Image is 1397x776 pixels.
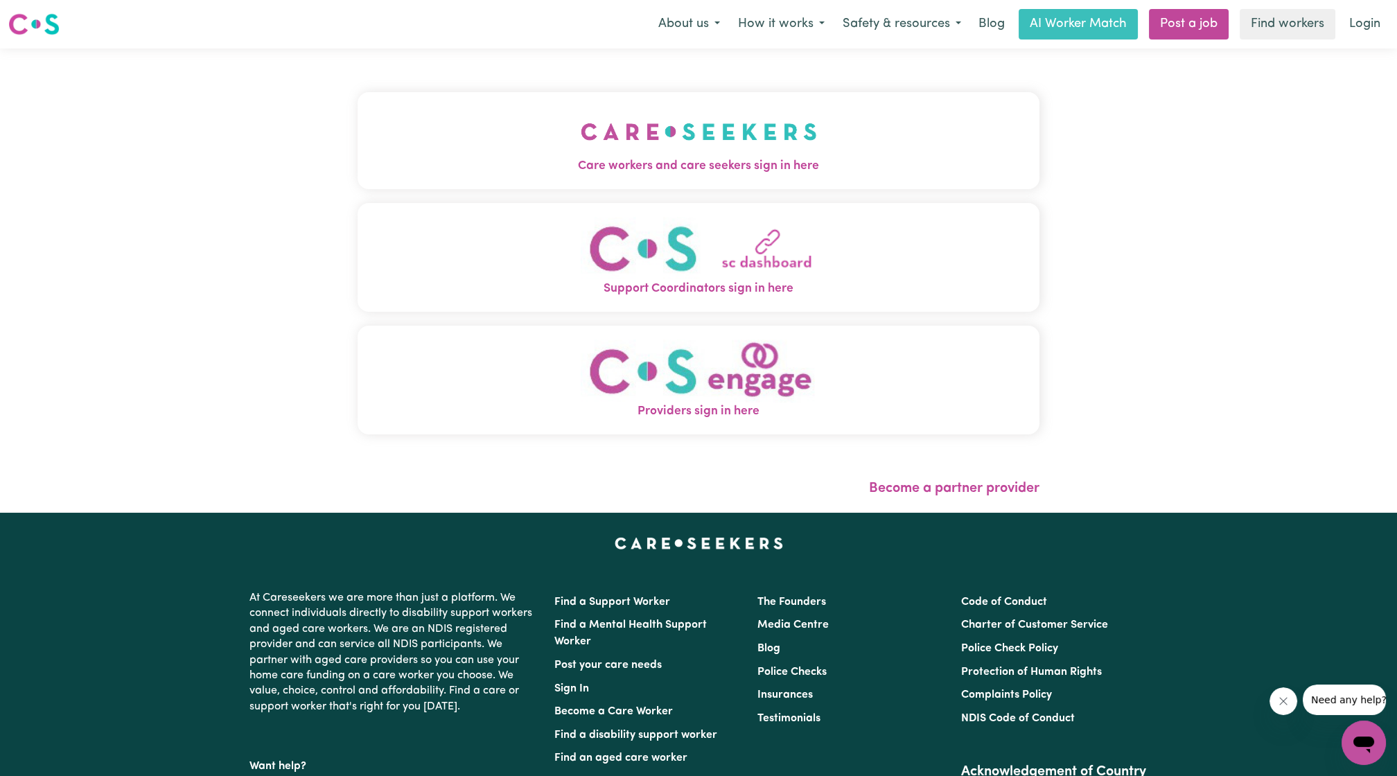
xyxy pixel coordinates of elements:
[961,667,1102,678] a: Protection of Human Rights
[649,10,729,39] button: About us
[554,706,673,717] a: Become a Care Worker
[358,326,1039,434] button: Providers sign in here
[757,713,820,724] a: Testimonials
[757,643,780,654] a: Blog
[249,753,538,774] p: Want help?
[249,585,538,720] p: At Careseekers we are more than just a platform. We connect individuals directly to disability su...
[729,10,834,39] button: How it works
[757,667,827,678] a: Police Checks
[834,10,970,39] button: Safety & resources
[358,157,1039,175] span: Care workers and care seekers sign in here
[554,683,589,694] a: Sign In
[8,12,60,37] img: Careseekers logo
[1303,685,1386,715] iframe: Message from company
[554,730,717,741] a: Find a disability support worker
[358,280,1039,298] span: Support Coordinators sign in here
[358,92,1039,189] button: Care workers and care seekers sign in here
[554,660,662,671] a: Post your care needs
[554,752,687,764] a: Find an aged care worker
[8,8,60,40] a: Careseekers logo
[961,643,1058,654] a: Police Check Policy
[1019,9,1138,39] a: AI Worker Match
[961,689,1052,700] a: Complaints Policy
[1341,9,1389,39] a: Login
[358,403,1039,421] span: Providers sign in here
[757,597,826,608] a: The Founders
[1149,9,1229,39] a: Post a job
[358,203,1039,312] button: Support Coordinators sign in here
[757,619,829,630] a: Media Centre
[615,538,783,549] a: Careseekers home page
[1240,9,1335,39] a: Find workers
[554,619,707,647] a: Find a Mental Health Support Worker
[1342,721,1386,765] iframe: Button to launch messaging window
[961,713,1075,724] a: NDIS Code of Conduct
[554,597,670,608] a: Find a Support Worker
[869,482,1039,495] a: Become a partner provider
[961,619,1108,630] a: Charter of Customer Service
[970,9,1013,39] a: Blog
[1269,687,1297,715] iframe: Close message
[961,597,1047,608] a: Code of Conduct
[8,10,84,21] span: Need any help?
[757,689,813,700] a: Insurances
